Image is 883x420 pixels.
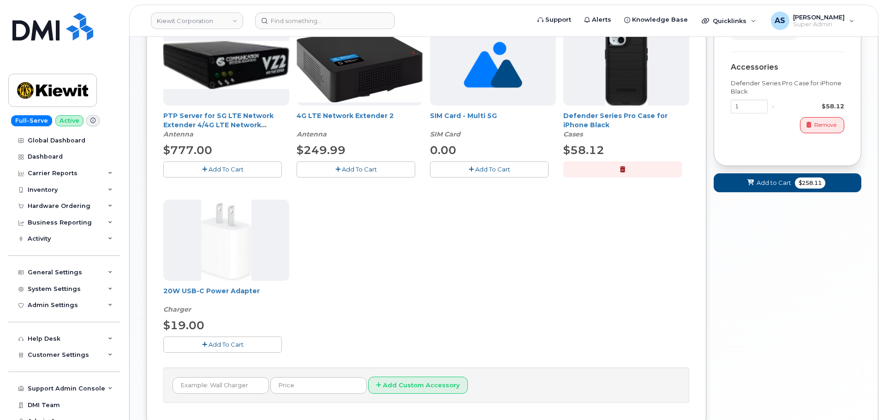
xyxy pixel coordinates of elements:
em: Cases [563,130,583,138]
img: Casa_Sysem.png [163,41,289,89]
span: Add To Cart [475,166,510,173]
div: Defender Series Pro Case for iPhone Black [731,79,844,96]
span: Quicklinks [713,17,746,24]
span: AS [775,15,785,26]
span: Remove [814,121,836,129]
span: Knowledge Base [632,15,688,24]
button: Add To Cart [297,161,415,177]
a: PTP Server for 5G LTE Network Extender 4/4G LTE Network Extender 3 [163,112,274,138]
span: 0.00 [430,143,456,157]
div: $58.12 [778,102,844,111]
div: 20W USB-C Power Adapter [163,286,289,314]
span: Add To Cart [209,166,244,173]
img: apple20w.jpg [201,200,251,281]
a: Alerts [578,11,618,29]
a: SIM Card - Multi 5G [430,112,497,120]
button: Remove [800,117,844,133]
img: no_image_found-2caef05468ed5679b831cfe6fc140e25e0c280774317ffc20a367ab7fd17291e.png [464,24,522,106]
div: SIM Card - Multi 5G [430,111,556,139]
a: 20W USB-C Power Adapter [163,287,260,295]
span: Alerts [592,15,611,24]
em: Charger [163,305,191,314]
span: Support [545,15,571,24]
a: Kiewit Corporation [151,12,243,29]
span: Add To Cart [209,341,244,348]
div: 4G LTE Network Extender 2 [297,111,423,139]
button: Add to Cart $258.11 [714,173,861,192]
div: Defender Series Pro Case for iPhone Black [563,111,689,139]
img: defenderiphone14.png [605,24,648,106]
span: $19.00 [163,319,204,332]
em: Antenna [297,130,327,138]
div: x [768,102,778,111]
span: $249.99 [297,143,346,157]
span: $777.00 [163,143,212,157]
a: Knowledge Base [618,11,694,29]
span: Add to Cart [757,178,791,187]
a: 4G LTE Network Extender 2 [297,112,394,120]
div: Alexander Strull [764,12,861,30]
div: Accessories [731,63,844,71]
button: Add To Cart [430,161,549,177]
span: $258.11 [795,177,825,189]
span: [PERSON_NAME] [793,13,845,21]
input: Example: Wall Charger [173,377,269,394]
span: Super Admin [793,21,845,28]
input: Find something... [255,12,395,29]
input: Price [270,377,367,394]
div: PTP Server for 5G LTE Network Extender 4/4G LTE Network Extender 3 [163,111,289,139]
img: 4glte_extender.png [297,28,423,102]
em: SIM Card [430,130,460,138]
iframe: Messenger Launcher [843,380,876,413]
span: $58.12 [563,143,604,157]
a: Support [531,11,578,29]
button: Add To Cart [163,337,282,353]
a: Defender Series Pro Case for iPhone Black [563,112,668,129]
em: Antenna [163,130,193,138]
button: Add Custom Accessory [368,377,468,394]
span: Add To Cart [342,166,377,173]
button: Add To Cart [163,161,282,177]
div: Quicklinks [695,12,763,30]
